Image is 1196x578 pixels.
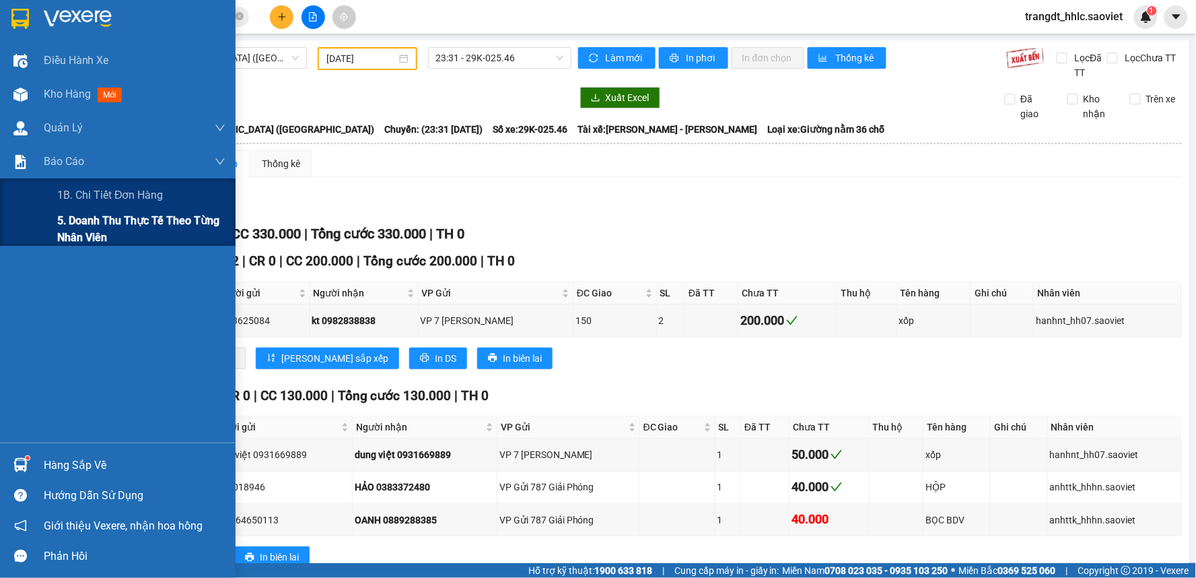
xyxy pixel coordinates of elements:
span: TH 0 [462,388,489,404]
img: warehouse-icon [13,458,28,472]
div: 1 [717,513,739,527]
div: OANH 0889288385 [355,513,495,527]
div: dung việt 0931669889 [355,447,495,462]
div: 1 [717,447,739,462]
span: Cung cấp máy in - giấy in: [674,563,779,578]
button: sort-ascending[PERSON_NAME] sắp xếp [256,348,399,369]
div: VP 7 [PERSON_NAME] [421,313,571,328]
div: BỌC BDV [925,513,988,527]
th: Tên hàng [923,416,991,439]
span: Đã giao [1016,92,1057,121]
span: CC 200.000 [286,253,353,269]
img: logo-vxr [11,9,29,29]
span: check [831,449,843,461]
span: Người nhận [356,420,483,435]
div: 1 [717,480,739,494]
span: Tổng cước 130.000 [338,388,452,404]
div: VP Gửi 787 Giải Phóng [499,513,637,527]
img: warehouse-icon [13,121,28,135]
div: 40.000 [792,478,867,496]
img: solution-icon [13,155,28,169]
span: In biên lai [260,550,299,565]
th: Đã TT [685,282,738,304]
span: [PERSON_NAME] sắp xếp [281,351,388,366]
input: 10/10/2025 [326,51,396,66]
span: Lọc Đã TT [1069,51,1107,80]
span: notification [14,519,27,532]
div: 0973625084 [216,313,307,328]
span: Số xe: 29K-025.46 [493,122,567,137]
span: sync [589,53,600,64]
th: Chưa TT [738,282,837,304]
span: check [786,315,798,327]
span: CR 0 [249,253,276,269]
div: HỘP [925,480,988,494]
span: | [304,226,308,242]
td: VP Gửi 787 Giải Phóng [497,504,640,536]
div: 2 [659,313,683,328]
span: TH 0 [436,226,464,242]
div: Hướng dẫn sử dụng [44,486,225,506]
span: | [357,253,360,269]
span: caret-down [1170,11,1183,23]
span: Điều hành xe [44,52,109,69]
span: mới [98,88,122,102]
sup: 1 [26,456,30,460]
div: Hàng sắp về [44,455,225,476]
span: down [215,156,225,167]
div: 200.000 [740,311,835,330]
button: caret-down [1164,5,1188,29]
div: Phản hồi [44,546,225,567]
span: In phơi [687,51,717,65]
th: Nhân viên [1048,416,1182,439]
th: Thu hộ [837,282,896,304]
th: Tên hàng [897,282,972,304]
span: | [242,253,246,269]
div: xốp [925,447,988,462]
div: 50.000 [792,445,867,464]
span: copyright [1121,566,1131,575]
button: printerIn biên lai [477,348,553,369]
th: Ghi chú [971,282,1034,304]
div: VP Gửi 787 Giải Phóng [499,480,637,494]
span: printer [245,552,254,563]
span: In DS [435,351,456,366]
th: Ghi chú [991,416,1047,439]
span: sort-ascending [267,353,276,364]
span: VP Gửi [501,420,626,435]
th: Chưa TT [789,416,870,439]
div: kt 0982838838 [312,313,416,328]
span: Thống kê [835,51,876,65]
span: plus [277,12,287,22]
span: In biên lai [503,351,542,366]
span: down [215,123,225,133]
span: VP Gửi [422,286,560,300]
button: printerIn phơi [659,47,728,69]
th: Đã TT [741,416,789,439]
button: printerIn biên lai [234,546,310,568]
span: ĐC Giao [643,420,701,435]
span: printer [670,53,681,64]
span: Miền Bắc [959,563,1056,578]
strong: 0708 023 035 - 0935 103 250 [825,565,948,576]
div: anhttk_hhhn.saoviet [1050,513,1179,527]
span: 5. Doanh thu thực tế theo từng nhân viên [57,212,225,246]
button: plus [270,5,293,29]
span: CR 0 [223,388,250,404]
span: check [831,481,843,493]
span: Trên xe [1141,92,1181,106]
span: | [331,388,335,404]
button: file-add [302,5,325,29]
div: hanhnt_hh07.saoviet [1036,313,1179,328]
strong: 1900 633 818 [594,565,652,576]
div: HẢO 0383372480 [355,480,495,494]
div: dung việt 0931669889 [211,447,350,462]
span: CC 130.000 [260,388,328,404]
span: | [662,563,664,578]
span: Tổng cước 200.000 [363,253,477,269]
th: Thu hộ [870,416,923,439]
img: warehouse-icon [13,54,28,68]
td: VP 7 Phạm Văn Đồng [497,439,640,471]
div: anhttk_hhhn.saoviet [1050,480,1179,494]
button: bar-chartThống kê [808,47,886,69]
